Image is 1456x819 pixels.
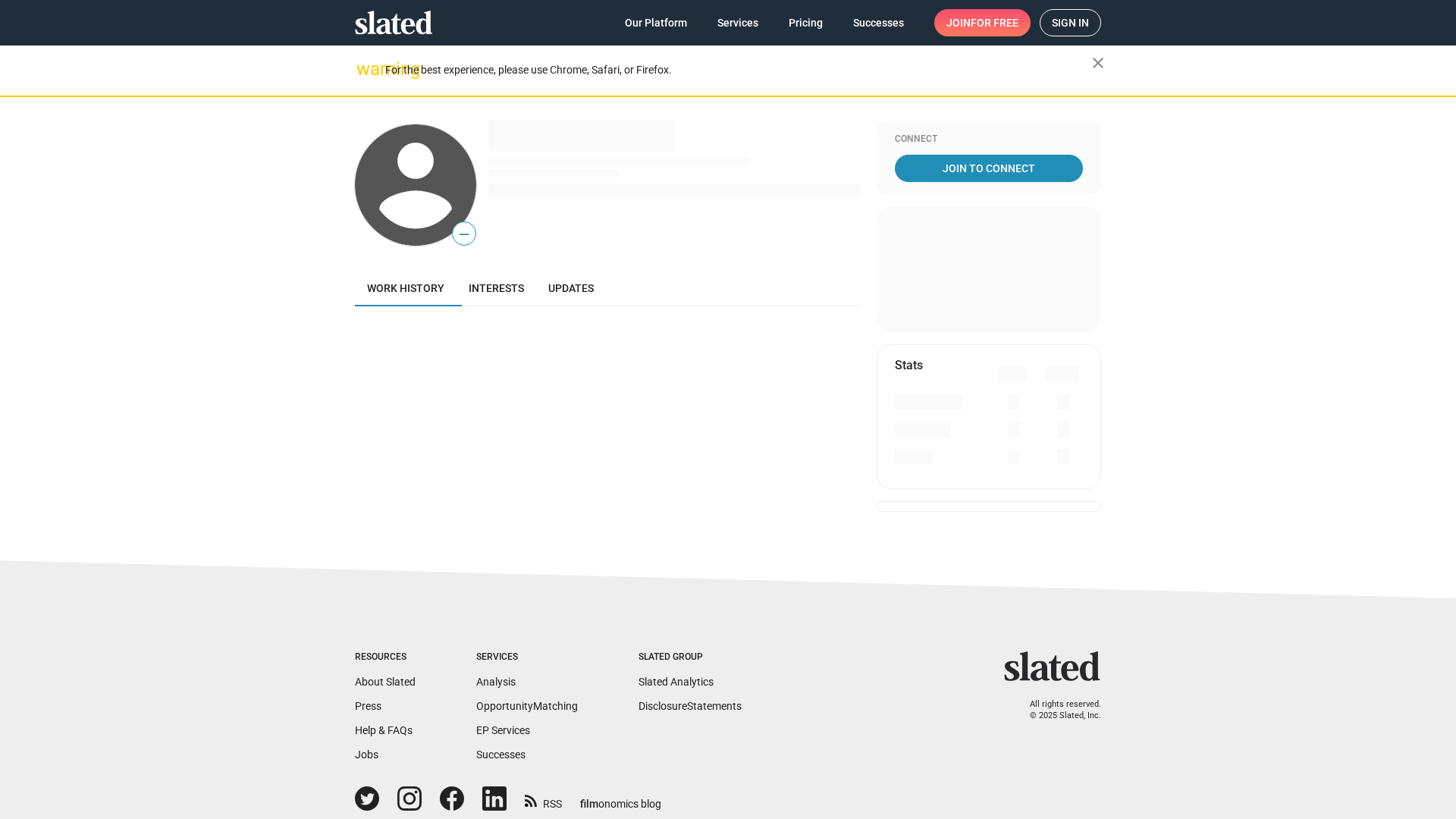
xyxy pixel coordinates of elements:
p: All rights reserved. © 2025 Slated, Inc. [1014,699,1101,721]
a: Joinfor free [934,9,1031,36]
a: Our Platform [613,9,699,36]
a: filmonomics blog [580,785,661,811]
div: Slated Group [639,651,742,664]
span: for free [971,9,1018,36]
mat-icon: close [1089,54,1107,72]
span: Services [717,9,758,36]
span: Work history [367,282,444,294]
span: Join To Connect [898,155,1080,182]
a: OpportunityMatching [476,700,578,712]
span: Interests [469,282,524,294]
a: Updates [536,270,606,306]
a: Interests [457,270,536,306]
div: For the best experience, please use Chrome, Safari, or Firefox. [385,60,1092,80]
div: Resources [355,651,416,664]
a: Pricing [777,9,835,36]
mat-card-title: Stats [895,357,923,373]
a: Slated Analytics [639,676,714,688]
a: RSS [525,788,562,811]
a: DisclosureStatements [639,700,742,712]
a: Jobs [355,748,378,761]
span: film [580,798,598,810]
a: Press [355,700,381,712]
span: Sign in [1052,10,1089,36]
mat-icon: warning [356,60,375,78]
a: About Slated [355,676,416,688]
div: Services [476,651,578,664]
span: Successes [853,9,904,36]
span: — [453,224,475,244]
span: Our Platform [625,9,687,36]
a: Help & FAQs [355,724,413,736]
span: Pricing [789,9,823,36]
a: Successes [476,748,526,761]
a: Successes [841,9,916,36]
a: Sign in [1040,9,1101,36]
a: Work history [355,270,457,306]
a: EP Services [476,724,530,736]
div: Connect [895,133,1083,146]
a: Services [705,9,770,36]
span: Updates [548,282,594,294]
span: Join [946,9,1018,36]
a: Join To Connect [895,155,1083,182]
a: Analysis [476,676,516,688]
